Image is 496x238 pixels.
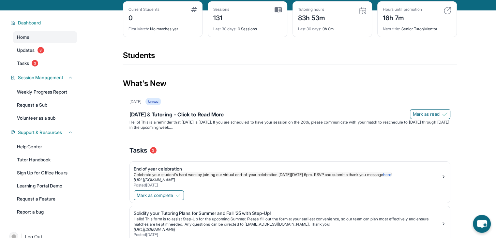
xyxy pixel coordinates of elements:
div: What's New [123,69,457,98]
a: Request a Feature [13,193,77,205]
span: Last 30 days : [213,26,237,31]
button: Support & Resources [15,129,73,136]
span: Celebrate your student's hard work by joining our virtual end-of-year celebration [DATE][DATE] 6p... [134,172,383,177]
a: End of year celebrationCelebrate your student's hard work by joining our virtual end-of-year cele... [130,162,450,189]
a: Request a Sub [13,99,77,111]
span: Tasks [129,146,147,155]
a: Weekly Progress Report [13,86,77,98]
div: Sessions [213,7,230,12]
a: Help Center [13,141,77,153]
div: 16h 7m [383,12,422,22]
a: Home [13,31,77,43]
div: Posted [DATE] [134,232,441,237]
span: 3 [32,60,38,67]
button: Session Management [15,74,73,81]
div: Students [123,50,457,65]
a: here [383,172,391,177]
span: 3 [150,147,157,154]
a: Report a bug [13,206,77,218]
div: No matches yet [128,22,197,32]
span: Dashboard [18,20,41,26]
a: [URL][DOMAIN_NAME] [134,227,175,232]
a: Volunteer as a sub [13,112,77,124]
img: card [443,7,451,15]
img: card [359,7,367,15]
span: Next title : [383,26,400,31]
a: [URL][DOMAIN_NAME] [134,177,175,182]
div: Current Students [128,7,159,12]
div: Solidify your Tutoring Plans for Summer and Fall '25 with Step-Up! [134,210,441,216]
span: Updates [17,47,35,53]
span: Last 30 days : [298,26,322,31]
span: Mark as read [413,111,440,117]
div: 83h 53m [298,12,325,22]
div: 131 [213,12,230,22]
a: Learning Portal Demo [13,180,77,192]
span: Support & Resources [18,129,62,136]
span: Tasks [17,60,29,67]
span: 3 [38,47,44,53]
div: [DATE] [129,99,142,104]
button: Dashboard [15,20,73,26]
img: card [191,7,197,12]
div: End of year celebration [134,166,441,172]
button: Mark as read [410,109,450,119]
img: Mark as complete [176,193,181,198]
span: Home [17,34,29,40]
a: Sign Up for Office Hours [13,167,77,179]
span: Session Management [18,74,63,81]
div: Posted [DATE] [134,183,441,188]
div: 0 Sessions [213,22,282,32]
button: Mark as complete [134,190,184,200]
img: Mark as read [442,112,447,117]
p: Hello! This is a reminder that [DATE] is [DATE]. If you are scheduled to have your session on the... [129,120,450,130]
p: ! [134,172,441,177]
a: Tutor Handbook [13,154,77,166]
div: [DATE] & Tutoring - Click to Read More [129,111,450,120]
p: Hello! This form is to assist Step-Up for the upcoming Summer. Please fill out the form at your e... [134,216,441,227]
div: 0 [128,12,159,22]
div: Hours until promotion [383,7,422,12]
div: Senior Tutor/Mentor [383,22,451,32]
div: Tutoring hours [298,7,325,12]
img: card [275,7,282,13]
a: Updates3 [13,44,77,56]
div: 0h 0m [298,22,367,32]
button: chat-button [473,215,491,233]
div: Unread [145,98,161,105]
span: Mark as complete [137,192,173,199]
span: First Match : [128,26,149,31]
a: Tasks3 [13,57,77,69]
